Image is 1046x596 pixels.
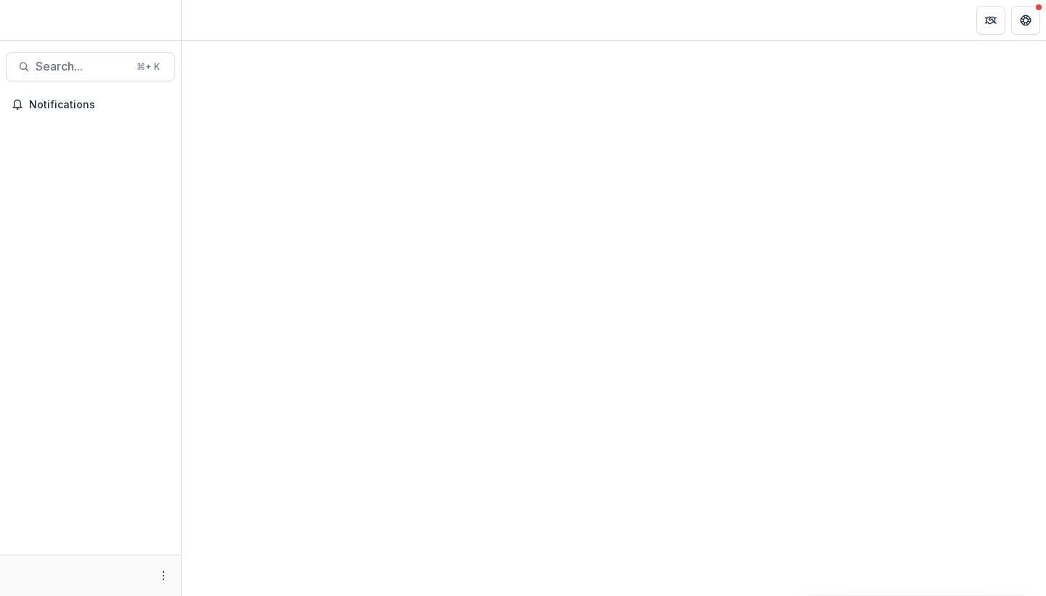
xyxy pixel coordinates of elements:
button: Partners [976,6,1005,35]
button: More [155,567,172,584]
button: Get Help [1011,6,1040,35]
span: Search... [36,60,128,73]
div: ⌘ + K [134,59,163,75]
button: Notifications [6,93,175,116]
button: Search... [6,52,175,81]
span: Notifications [29,99,169,111]
nav: breadcrumb [187,9,249,31]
